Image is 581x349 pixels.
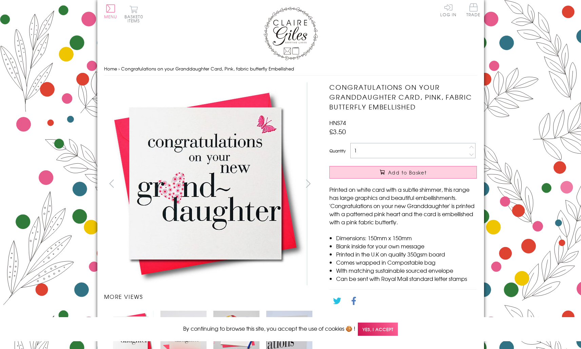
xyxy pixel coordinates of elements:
[388,169,427,176] span: Add to Basket
[104,62,477,76] nav: breadcrumbs
[104,65,117,72] a: Home
[128,14,143,24] span: 0 items
[329,185,477,226] p: Printed on white card with a subtle shimmer, this range has large graphics and beautiful embellis...
[358,323,398,336] span: Yes, I accept
[329,127,346,136] span: £3.50
[440,3,457,17] a: Log In
[104,14,117,20] span: Menu
[104,176,119,191] button: prev
[264,7,318,60] img: Claire Giles Greetings Cards
[335,315,401,323] a: Go back to the collection
[336,242,477,250] li: Blank inside for your own message
[121,65,294,72] span: Congratulations on your Granddaughter Card, Pink, fabric butterfly Embellished
[466,3,481,17] span: Trade
[329,148,346,154] label: Quantity
[301,176,316,191] button: next
[336,266,477,274] li: With matching sustainable sourced envelope
[104,82,307,285] img: Congratulations on your Granddaughter Card, Pink, fabric butterfly Embellished
[329,166,477,179] button: Add to Basket
[336,258,477,266] li: Comes wrapped in Compostable bag
[118,65,120,72] span: ›
[329,119,346,127] span: HNS74
[124,5,143,23] button: Basket0 items
[329,82,477,111] h1: Congratulations on your Granddaughter Card, Pink, fabric butterfly Embellished
[336,234,477,242] li: Dimensions: 150mm x 150mm
[104,292,316,301] h3: More views
[466,3,481,18] a: Trade
[316,82,519,286] img: Congratulations on your Granddaughter Card, Pink, fabric butterfly Embellished
[336,274,477,283] li: Can be sent with Royal Mail standard letter stamps
[104,4,117,19] button: Menu
[336,250,477,258] li: Printed in the U.K on quality 350gsm board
